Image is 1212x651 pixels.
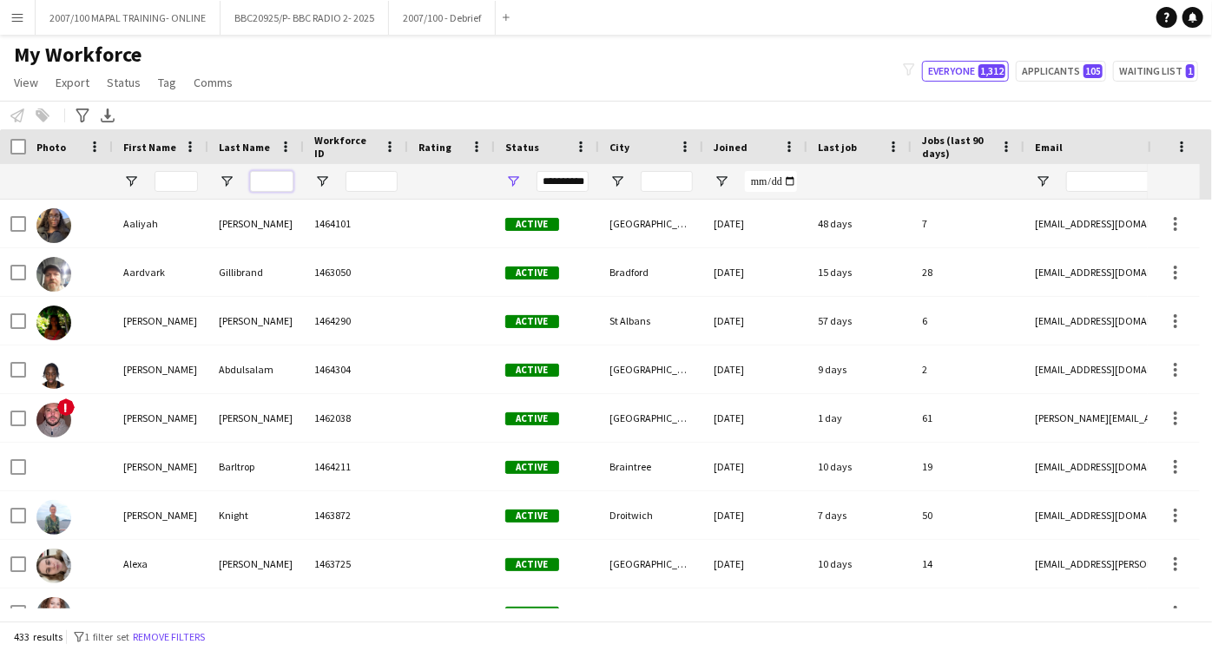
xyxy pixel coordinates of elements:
span: Tag [158,75,176,90]
div: Alexa [113,540,208,588]
div: [PERSON_NAME] [208,589,304,636]
div: 7 [912,200,1024,247]
app-action-btn: Export XLSX [97,105,118,126]
img: Aimee Knight [36,500,71,535]
div: [GEOGRAPHIC_DATA] [599,589,703,636]
span: Active [505,218,559,231]
div: [DATE] [703,200,807,247]
div: 61 [912,394,1024,442]
span: Active [505,558,559,571]
div: Alexa [113,589,208,636]
div: 7 days [807,491,912,539]
span: 1 [1186,64,1195,78]
button: Open Filter Menu [505,174,521,189]
div: 1463966 [304,589,408,636]
span: View [14,75,38,90]
div: [PERSON_NAME] [113,297,208,345]
div: [DATE] [703,491,807,539]
div: 6 [912,297,1024,345]
button: 2007/100 - Debrief [389,1,496,35]
div: [PERSON_NAME] [208,540,304,588]
div: [DATE] [703,443,807,490]
span: Active [505,266,559,279]
div: [DATE] [703,248,807,296]
a: Comms [187,71,240,94]
div: 9 days [807,345,912,393]
button: Waiting list1 [1113,61,1198,82]
div: [GEOGRAPHIC_DATA] [599,200,703,247]
div: [PERSON_NAME] [113,443,208,490]
button: Open Filter Menu [1035,174,1051,189]
span: Jobs (last 90 days) [922,134,993,160]
div: [DATE] [703,540,807,588]
div: [GEOGRAPHIC_DATA] [599,345,703,393]
input: City Filter Input [641,171,693,192]
div: 19 [912,443,1024,490]
span: Status [505,141,539,154]
button: BBC20925/P- BBC RADIO 2- 2025 [221,1,389,35]
img: Abigail Hazrati [36,306,71,340]
button: Applicants105 [1016,61,1106,82]
div: 1464211 [304,443,408,490]
div: [DATE] [703,394,807,442]
div: [GEOGRAPHIC_DATA] [599,540,703,588]
div: 10 days [807,540,912,588]
div: 38 [912,589,1024,636]
span: Comms [194,75,233,90]
div: 1464290 [304,297,408,345]
div: [PERSON_NAME] [208,394,304,442]
span: Active [505,461,559,474]
div: 1463725 [304,540,408,588]
div: 50 [912,491,1024,539]
span: Photo [36,141,66,154]
div: Abdulsalam [208,345,304,393]
span: Rating [418,141,451,154]
button: Open Filter Menu [123,174,139,189]
img: Aaliyah Nwoke [36,208,71,243]
div: Barltrop [208,443,304,490]
div: [PERSON_NAME] [113,345,208,393]
input: Workforce ID Filter Input [346,171,398,192]
div: [PERSON_NAME] [113,394,208,442]
span: Active [505,607,559,620]
div: [GEOGRAPHIC_DATA] [599,394,703,442]
span: Active [505,510,559,523]
span: Status [107,75,141,90]
span: ! [57,398,75,416]
div: 1464304 [304,345,408,393]
input: Joined Filter Input [745,171,797,192]
span: Email [1035,141,1063,154]
div: 28 [912,248,1024,296]
div: Knight [208,491,304,539]
img: Adam Abdulsalam [36,354,71,389]
img: Aimee Barltrop [36,451,71,486]
div: Bradford [599,248,703,296]
div: 1462038 [304,394,408,442]
div: [DATE] [703,297,807,345]
div: Aaliyah [113,200,208,247]
input: First Name Filter Input [155,171,198,192]
button: 2007/100 MAPAL TRAINING- ONLINE [36,1,221,35]
a: Status [100,71,148,94]
div: 15 days [807,248,912,296]
span: Joined [714,141,748,154]
span: First Name [123,141,176,154]
div: [PERSON_NAME] [208,297,304,345]
div: 2 days [807,589,912,636]
div: 2 [912,345,1024,393]
span: 1 filter set [84,630,129,643]
button: Open Filter Menu [714,174,729,189]
a: Tag [151,71,183,94]
div: 57 days [807,297,912,345]
div: St Albans [599,297,703,345]
button: Open Filter Menu [314,174,330,189]
div: [DATE] [703,345,807,393]
button: Remove filters [129,628,208,647]
div: 1463050 [304,248,408,296]
span: Workforce ID [314,134,377,160]
div: 1463872 [304,491,408,539]
span: My Workforce [14,42,142,68]
span: Export [56,75,89,90]
div: 1 day [807,394,912,442]
img: Alexa Clark [36,597,71,632]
